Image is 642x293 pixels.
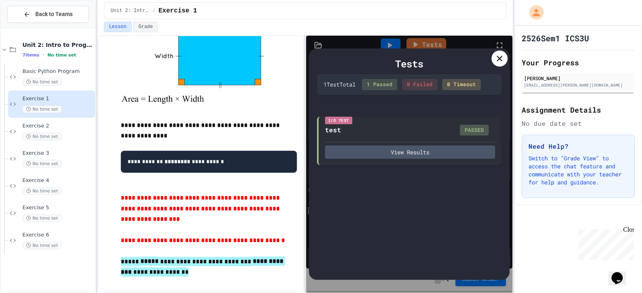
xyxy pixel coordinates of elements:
button: Grade [133,22,158,32]
span: Unit 2: Intro to Programming [22,41,93,48]
h3: Need Help? [528,141,628,151]
span: No time set [22,160,62,168]
div: Tests [317,57,502,71]
div: Chat with us now!Close [3,3,55,51]
span: Exercise 6 [22,232,93,238]
span: No time set [47,53,76,58]
span: No time set [22,214,62,222]
span: • [43,52,44,58]
div: [EMAIL_ADDRESS][PERSON_NAME][DOMAIN_NAME] [524,82,632,88]
div: PASSED [460,125,489,136]
div: 0 Failed [402,79,437,90]
span: Exercise 3 [22,150,93,157]
div: [PERSON_NAME] [524,75,632,82]
span: No time set [22,187,62,195]
span: Unit 2: Intro to Programming [111,8,149,14]
div: 1 Passed [362,79,397,90]
p: Switch to "Grade View" to access the chat feature and communicate with your teacher for help and ... [528,154,628,186]
button: Lesson [104,22,132,32]
span: No time set [22,105,62,113]
div: No due date set [522,119,635,128]
span: No time set [22,133,62,140]
span: 7 items [22,53,39,58]
h1: 2526Sem1 ICS3U [522,32,589,44]
span: Exercise 1 [22,95,93,102]
span: Exercise 4 [22,177,93,184]
button: Back to Teams [7,6,89,23]
span: Exercise 5 [22,204,93,211]
span: No time set [22,242,62,249]
span: Back to Teams [35,10,73,18]
span: Exercise 1 [158,6,197,16]
span: Exercise 2 [22,123,93,129]
button: View Results [325,145,495,159]
div: 0 Timeout [442,79,481,90]
iframe: chat widget [608,261,634,285]
div: My Account [521,3,546,22]
span: Basic Python Program [22,68,93,75]
div: I/O Test [325,117,352,124]
div: 1 Test Total [323,80,356,89]
div: test [325,125,341,135]
h2: Your Progress [522,57,635,68]
span: No time set [22,78,62,86]
iframe: chat widget [575,226,634,260]
span: / [152,8,155,14]
h2: Assignment Details [522,104,635,115]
